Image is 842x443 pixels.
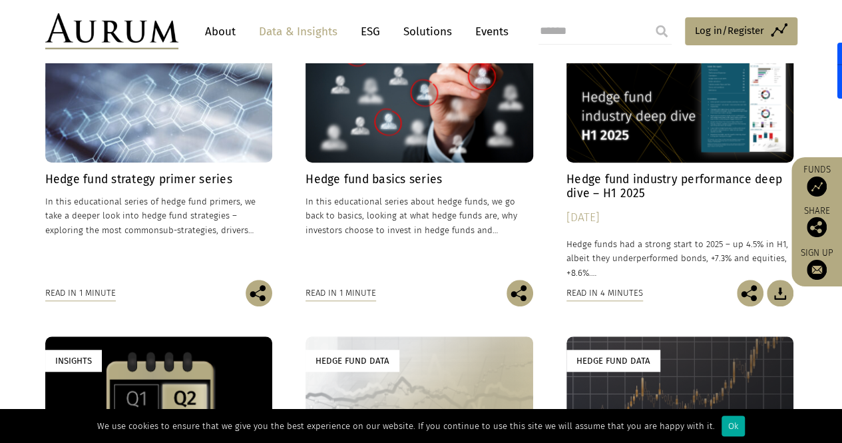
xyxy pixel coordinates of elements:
[306,173,533,187] h4: Hedge fund basics series
[798,207,835,237] div: Share
[566,286,643,300] div: Read in 4 minutes
[685,17,797,45] a: Log in/Register
[45,13,178,49] img: Aurum
[45,173,273,187] h4: Hedge fund strategy primer series
[807,177,827,197] img: Access Funds
[695,23,764,39] span: Log in/Register
[397,19,459,44] a: Solutions
[354,19,387,44] a: ESG
[507,280,533,306] img: Share this post
[198,19,242,44] a: About
[798,164,835,197] a: Funds
[45,195,273,236] p: In this educational series of hedge fund primers, we take a deeper look into hedge fund strategie...
[722,416,745,436] div: Ok
[469,19,509,44] a: Events
[246,280,272,306] img: Share this post
[45,20,273,279] a: Insights Hedge fund strategy primer series In this educational series of hedge fund primers, we t...
[306,20,533,279] a: Insights Hedge fund basics series In this educational series about hedge funds, we go back to bas...
[306,286,376,300] div: Read in 1 minute
[807,217,827,237] img: Share this post
[737,280,763,306] img: Share this post
[566,350,660,372] div: Hedge Fund Data
[159,225,216,235] span: sub-strategies
[648,18,675,45] input: Submit
[306,350,399,372] div: Hedge Fund Data
[566,209,794,227] div: [DATE]
[45,286,116,300] div: Read in 1 minute
[252,19,344,44] a: Data & Insights
[306,195,533,236] p: In this educational series about hedge funds, we go back to basics, looking at what hedge funds a...
[566,237,794,279] p: Hedge funds had a strong start to 2025 – up 4.5% in H1, albeit they underperformed bonds, +7.3% a...
[767,280,793,306] img: Download Article
[45,350,102,372] div: Insights
[566,20,794,279] a: Hedge Fund Data Hedge fund industry performance deep dive – H1 2025 [DATE] Hedge funds had a stro...
[807,260,827,280] img: Sign up to our newsletter
[566,173,794,201] h4: Hedge fund industry performance deep dive – H1 2025
[798,247,835,280] a: Sign up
